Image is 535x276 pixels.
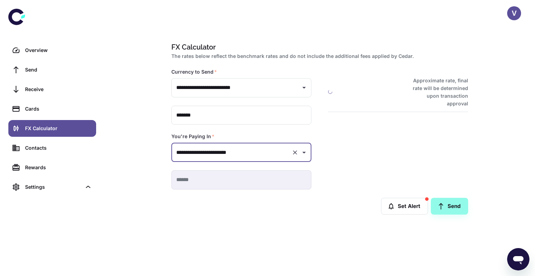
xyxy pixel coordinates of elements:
a: FX Calculator [8,120,96,137]
a: Send [431,198,468,215]
h1: FX Calculator [171,42,465,52]
div: Contacts [25,144,92,152]
a: Receive [8,81,96,98]
label: You're Paying In [171,133,215,140]
h6: Approximate rate, final rate will be determined upon transaction approval [405,77,468,107]
div: Settings [25,183,82,191]
div: Settings [8,179,96,195]
a: Rewards [8,159,96,176]
iframe: Button to launch messaging window [507,248,529,270]
button: V [507,6,521,20]
label: Currency to Send [171,68,217,75]
a: Overview [8,42,96,59]
div: Overview [25,46,92,54]
button: Open [299,148,309,157]
div: FX Calculator [25,125,92,132]
div: Send [25,66,92,74]
div: Receive [25,85,92,93]
button: Open [299,83,309,92]
a: Send [8,61,96,78]
a: Contacts [8,140,96,156]
div: Cards [25,105,92,113]
button: Set Alert [381,198,428,215]
a: Cards [8,100,96,117]
div: Rewards [25,164,92,171]
button: Clear [290,148,300,157]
